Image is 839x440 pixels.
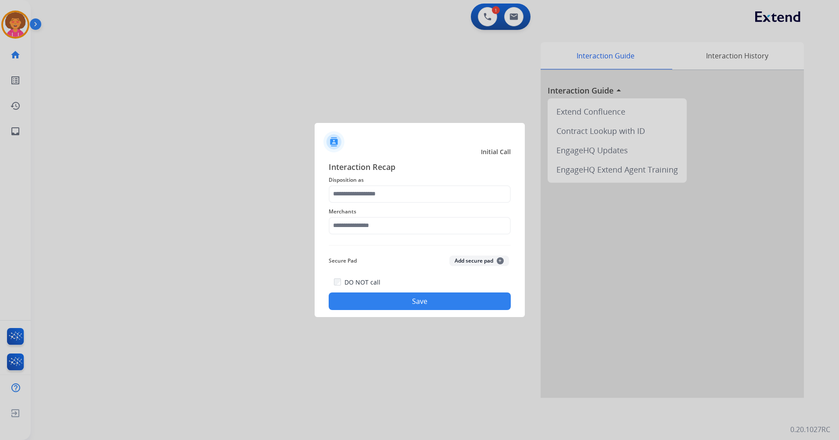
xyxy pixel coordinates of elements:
button: Save [329,292,511,310]
span: Merchants [329,206,511,217]
span: + [497,257,504,264]
img: contactIcon [323,131,344,152]
span: Secure Pad [329,256,357,266]
button: Add secure pad+ [449,256,509,266]
p: 0.20.1027RC [790,424,830,435]
span: Interaction Recap [329,161,511,175]
span: Initial Call [481,148,511,156]
span: Disposition as [329,175,511,185]
label: DO NOT call [344,278,380,287]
